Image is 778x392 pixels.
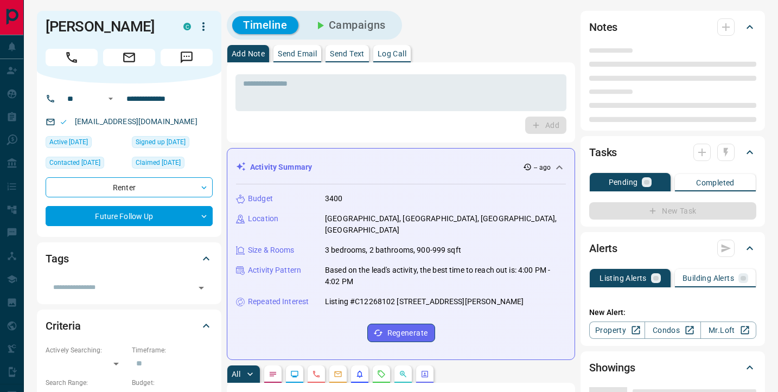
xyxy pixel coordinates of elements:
a: Condos [645,322,700,339]
p: Building Alerts [683,274,734,282]
p: Listing #C12268102 [STREET_ADDRESS][PERSON_NAME] [325,296,524,307]
p: Repeated Interest [248,296,309,307]
p: Budget: [132,378,213,388]
p: Budget [248,193,273,204]
p: Send Text [330,50,365,57]
div: Renter [46,177,213,197]
a: Property [589,322,645,339]
div: Mon Jul 28 2025 [132,136,213,151]
a: [EMAIL_ADDRESS][DOMAIN_NAME] [75,117,197,126]
div: Tue Jul 29 2025 [46,136,126,151]
span: Signed up [DATE] [136,137,186,147]
button: Campaigns [303,16,397,34]
span: Contacted [DATE] [49,157,100,168]
svg: Calls [312,370,321,378]
div: Notes [589,14,756,40]
p: Based on the lead's activity, the best time to reach out is: 4:00 PM - 4:02 PM [325,265,566,287]
p: 3400 [325,193,343,204]
svg: Email Valid [60,118,67,126]
p: Search Range: [46,378,126,388]
p: 3 bedrooms, 2 bathrooms, 900-999 sqft [325,245,461,256]
div: Tasks [589,139,756,165]
div: Mon Jul 28 2025 [132,157,213,172]
div: Showings [589,355,756,381]
p: Listing Alerts [600,274,647,282]
svg: Notes [269,370,277,378]
svg: Requests [377,370,386,378]
div: Wed Aug 06 2025 [46,157,126,172]
span: Call [46,49,98,66]
a: Mr.Loft [700,322,756,339]
p: Activity Summary [250,162,312,173]
p: Location [248,213,278,224]
p: [GEOGRAPHIC_DATA], [GEOGRAPHIC_DATA], [GEOGRAPHIC_DATA], [GEOGRAPHIC_DATA] [325,213,566,236]
svg: Agent Actions [420,370,429,378]
p: Add Note [232,50,265,57]
h2: Alerts [589,240,617,257]
button: Open [104,92,117,105]
button: Timeline [232,16,298,34]
div: Tags [46,246,213,272]
h2: Tasks [589,144,617,161]
div: Activity Summary-- ago [236,157,566,177]
p: Log Call [378,50,406,57]
h2: Criteria [46,317,81,335]
h2: Notes [589,18,617,36]
svg: Listing Alerts [355,370,364,378]
button: Open [194,280,209,295]
span: Email [103,49,155,66]
div: Criteria [46,313,213,339]
p: Completed [696,179,735,187]
p: Actively Searching: [46,345,126,355]
p: Pending [609,178,638,186]
span: Claimed [DATE] [136,157,181,168]
svg: Lead Browsing Activity [290,370,299,378]
p: Size & Rooms [248,245,295,256]
h1: [PERSON_NAME] [46,18,167,35]
p: Activity Pattern [248,265,301,276]
p: New Alert: [589,307,756,318]
h2: Tags [46,250,68,267]
h2: Showings [589,359,635,376]
p: Timeframe: [132,345,213,355]
button: Regenerate [367,324,435,342]
svg: Opportunities [399,370,407,378]
div: Alerts [589,235,756,261]
p: All [232,370,240,378]
svg: Emails [334,370,342,378]
p: Send Email [278,50,317,57]
p: -- ago [534,163,551,172]
div: Future Follow Up [46,206,213,226]
div: condos.ca [183,23,191,30]
span: Active [DATE] [49,137,88,147]
span: Message [161,49,213,66]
